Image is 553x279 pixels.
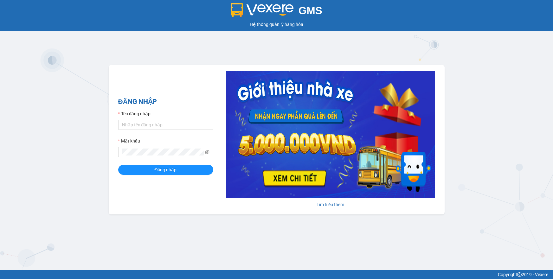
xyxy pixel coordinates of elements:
label: Mật khẩu [118,137,140,144]
span: eye-invisible [205,150,209,154]
button: Đăng nhập [118,165,213,175]
span: Đăng nhập [155,166,177,173]
input: Mật khẩu [122,149,204,155]
h2: ĐĂNG NHẬP [118,97,213,107]
div: Tìm hiểu thêm [226,201,435,208]
div: Copyright 2019 - Vexere [5,271,548,278]
span: GMS [299,5,322,16]
input: Tên đăng nhập [118,120,213,130]
div: Hệ thống quản lý hàng hóa [2,21,551,28]
img: banner-0 [226,71,435,198]
label: Tên đăng nhập [118,110,151,117]
a: GMS [231,10,322,15]
img: logo 2 [231,3,293,17]
span: copyright [517,272,522,277]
